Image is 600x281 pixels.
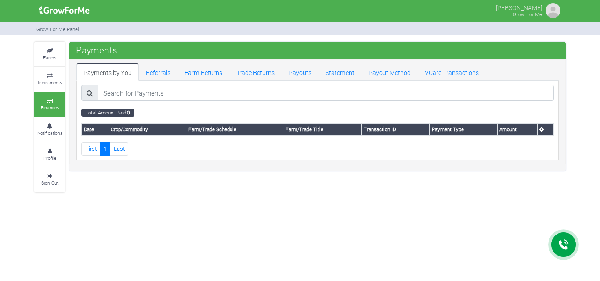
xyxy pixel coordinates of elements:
[139,63,177,81] a: Referrals
[283,124,362,135] th: Farm/Trade Title
[110,142,128,155] a: Last
[98,85,554,101] input: Search for Payments
[177,63,229,81] a: Farm Returns
[82,124,108,135] th: Date
[34,92,65,117] a: Finances
[100,142,110,155] a: 1
[544,2,562,19] img: growforme image
[108,124,186,135] th: Crop/Commodity
[361,124,429,135] th: Transaction ID
[229,63,282,81] a: Trade Returns
[43,155,56,161] small: Profile
[318,63,361,81] a: Statement
[34,167,65,192] a: Sign Out
[74,41,119,59] span: Payments
[430,124,497,135] th: Payment Type
[81,142,100,155] a: First
[127,109,130,116] b: 0
[36,26,79,32] small: Grow For Me Panel
[418,63,486,81] a: VCard Transactions
[361,63,418,81] a: Payout Method
[34,42,65,66] a: Farms
[497,124,537,135] th: Amount
[34,142,65,167] a: Profile
[34,117,65,142] a: Notifications
[37,130,62,136] small: Notifications
[41,180,58,186] small: Sign Out
[81,142,554,155] nav: Page Navigation
[513,11,542,18] small: Grow For Me
[43,54,56,60] small: Farms
[81,109,134,117] small: Total Amount Paid:
[41,104,59,110] small: Finances
[186,124,283,135] th: Farm/Trade Schedule
[76,63,139,81] a: Payments by You
[282,63,318,81] a: Payouts
[34,67,65,91] a: Investments
[496,2,542,12] p: [PERSON_NAME]
[36,2,93,19] img: growforme image
[38,79,62,85] small: Investments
